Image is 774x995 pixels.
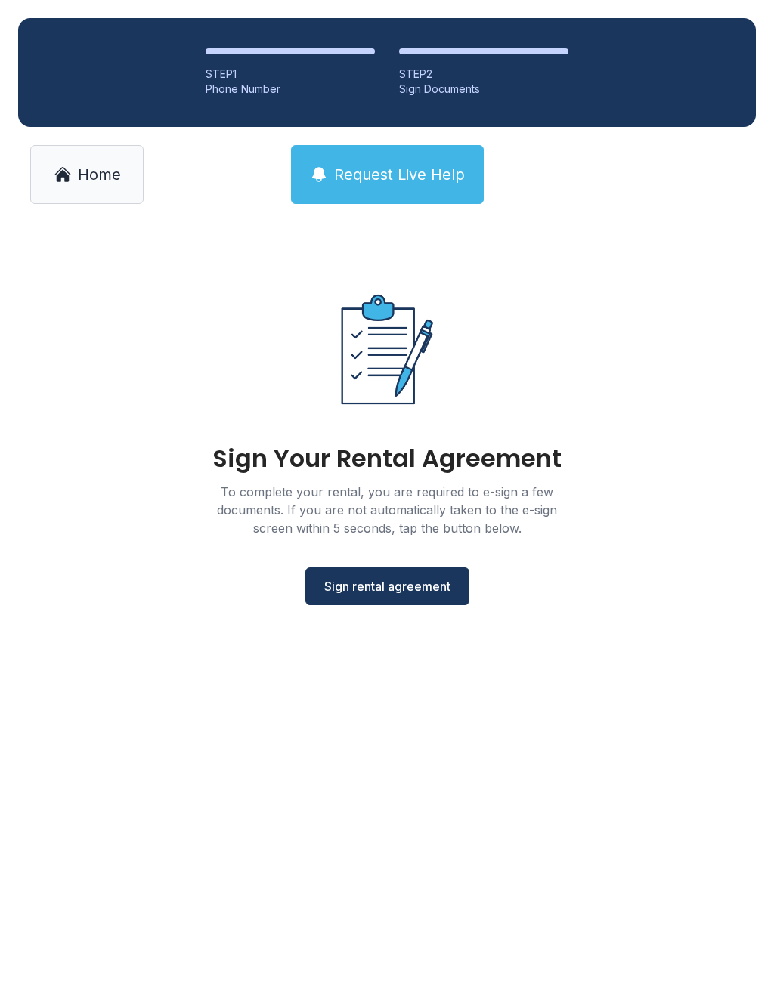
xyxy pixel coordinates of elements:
[324,577,450,595] span: Sign rental agreement
[206,66,375,82] div: STEP 1
[334,164,465,185] span: Request Live Help
[206,82,375,97] div: Phone Number
[399,66,568,82] div: STEP 2
[198,483,576,537] div: To complete your rental, you are required to e-sign a few documents. If you are not automatically...
[78,164,121,185] span: Home
[212,447,562,471] div: Sign Your Rental Agreement
[399,82,568,97] div: Sign Documents
[308,270,466,428] img: Rental agreement document illustration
